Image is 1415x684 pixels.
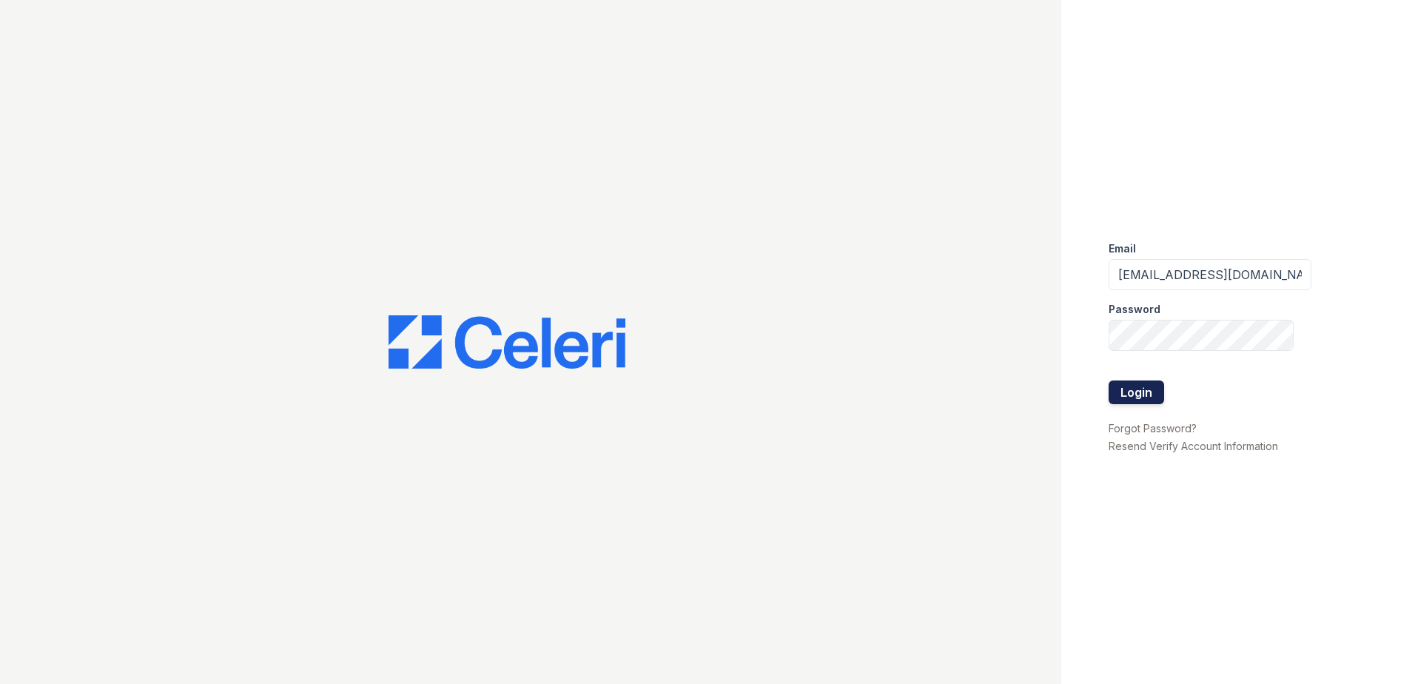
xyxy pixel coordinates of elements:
[1109,380,1164,404] button: Login
[1109,302,1160,317] label: Password
[1109,440,1278,452] a: Resend Verify Account Information
[1109,422,1197,435] a: Forgot Password?
[389,315,625,369] img: CE_Logo_Blue-a8612792a0a2168367f1c8372b55b34899dd931a85d93a1a3d3e32e68fde9ad4.png
[1109,241,1136,256] label: Email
